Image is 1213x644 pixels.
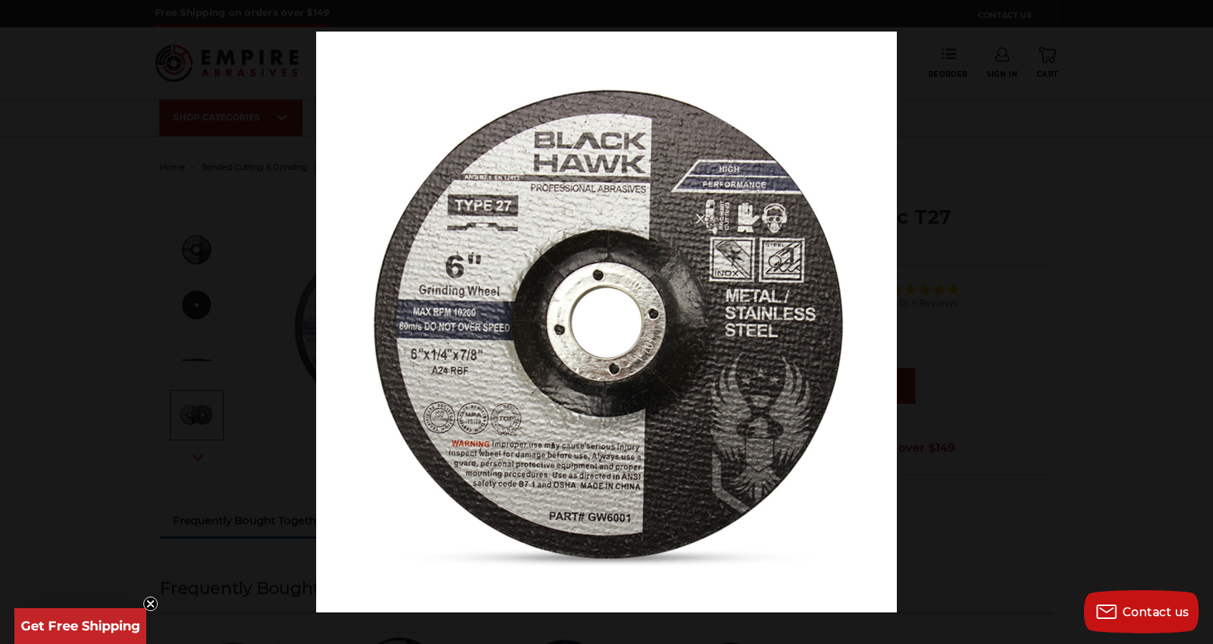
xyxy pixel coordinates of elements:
button: Close teaser [143,597,158,611]
span: Contact us [1123,605,1189,619]
img: 6_inch_grinding_disc_-_front__44254.1702313129.jpg [316,32,897,612]
button: Contact us [1084,590,1199,633]
span: Get Free Shipping [21,618,141,634]
div: Get Free ShippingClose teaser [14,608,146,644]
